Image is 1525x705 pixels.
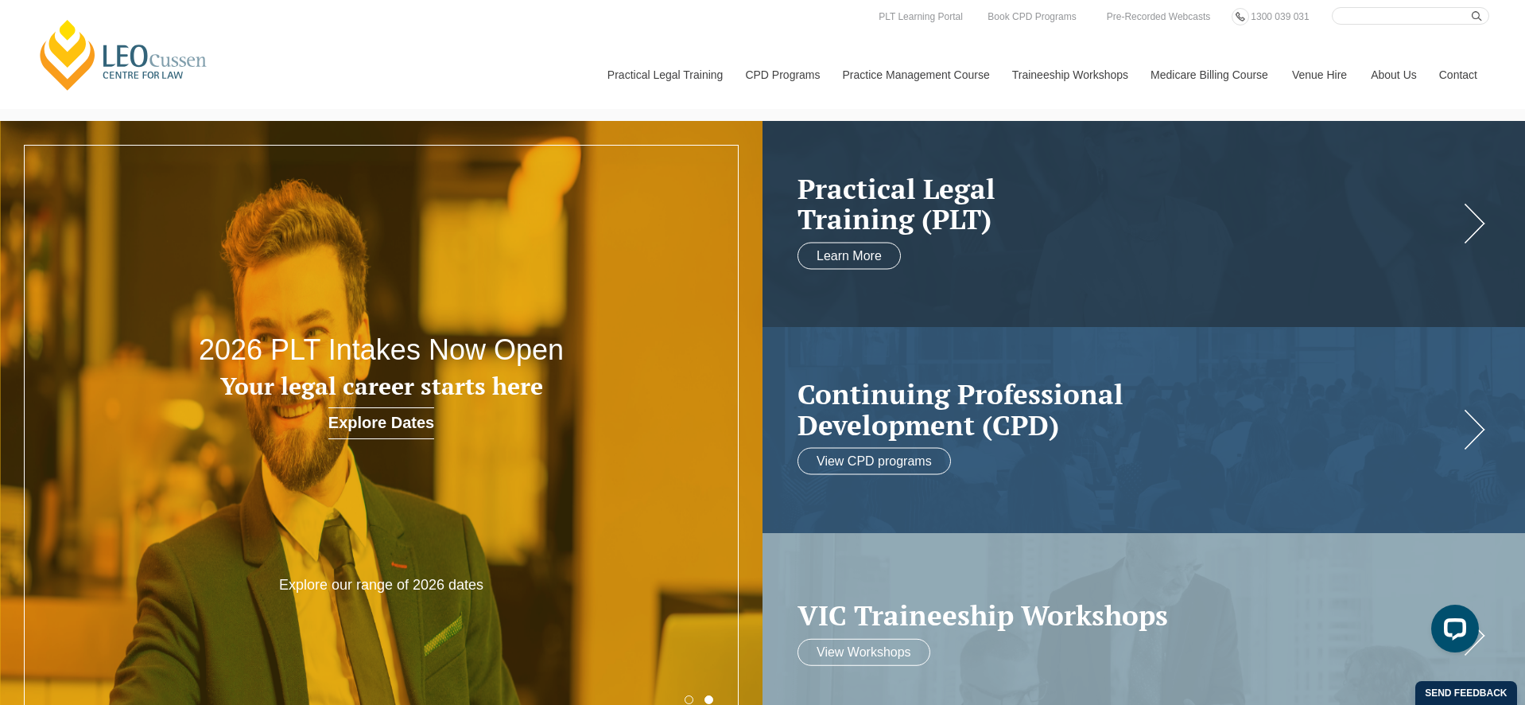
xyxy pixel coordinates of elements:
a: View Workshops [797,639,930,666]
a: Learn More [797,242,901,269]
a: Practical Legal Training [596,41,734,109]
h2: 2026 PLT Intakes Now Open [153,334,610,366]
a: Practical LegalTraining (PLT) [797,173,1458,234]
a: Traineeship Workshops [1000,41,1139,109]
a: Practice Management Course [831,41,1000,109]
p: Explore our range of 2026 dates [229,576,534,594]
iframe: LiveChat chat widget [1418,598,1485,665]
a: Pre-Recorded Webcasts [1103,8,1215,25]
a: Book CPD Programs [984,8,1080,25]
a: Contact [1427,41,1489,109]
a: 1300 039 031 [1247,8,1313,25]
a: Explore Dates [328,407,434,439]
a: Continuing ProfessionalDevelopment (CPD) [797,379,1458,440]
button: 2 [704,695,713,704]
button: 1 [685,695,693,704]
h2: Practical Legal Training (PLT) [797,173,1458,234]
a: Venue Hire [1280,41,1359,109]
h3: Your legal career starts here [153,373,610,399]
a: View CPD programs [797,448,951,475]
a: VIC Traineeship Workshops [797,600,1458,631]
a: CPD Programs [733,41,830,109]
a: PLT Learning Portal [875,8,967,25]
h2: Continuing Professional Development (CPD) [797,379,1458,440]
a: Medicare Billing Course [1139,41,1280,109]
a: About Us [1359,41,1427,109]
span: 1300 039 031 [1251,11,1309,22]
a: [PERSON_NAME] Centre for Law [36,18,211,92]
